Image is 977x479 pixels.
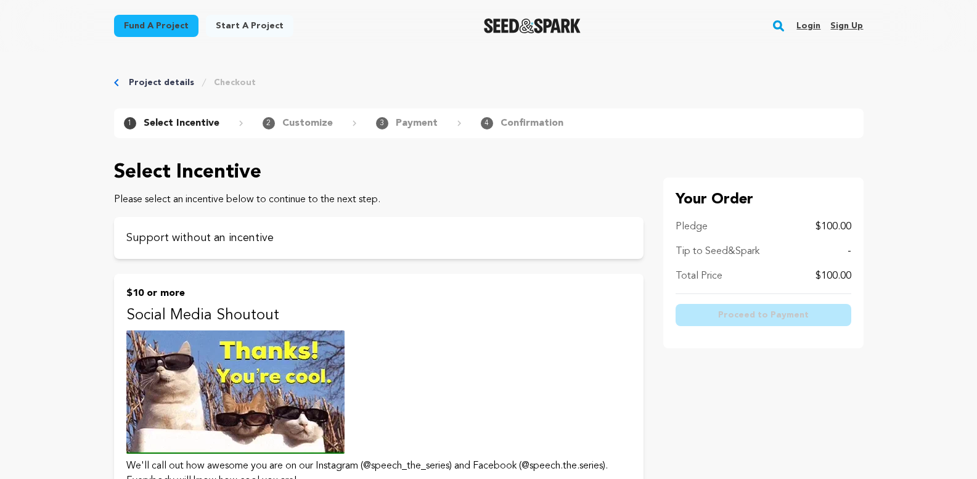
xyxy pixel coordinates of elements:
[848,244,851,259] p: -
[676,219,708,234] p: Pledge
[676,304,851,326] button: Proceed to Payment
[126,286,631,301] p: $10 or more
[676,190,851,210] p: Your Order
[816,269,851,284] p: $100.00
[282,116,333,131] p: Customize
[376,117,388,129] span: 3
[676,269,722,284] p: Total Price
[126,306,631,325] p: Social Media Shoutout
[484,18,581,33] img: Seed&Spark Logo Dark Mode
[501,116,563,131] p: Confirmation
[214,76,256,89] a: Checkout
[124,117,136,129] span: 1
[816,219,851,234] p: $100.00
[114,158,644,187] p: Select Incentive
[129,76,194,89] a: Project details
[114,15,198,37] a: Fund a project
[796,16,820,36] a: Login
[830,16,863,36] a: Sign up
[263,117,275,129] span: 2
[114,76,864,89] div: Breadcrumb
[126,330,345,454] img: incentive
[396,116,438,131] p: Payment
[718,309,809,321] span: Proceed to Payment
[481,117,493,129] span: 4
[676,244,759,259] p: Tip to Seed&Spark
[144,116,219,131] p: Select Incentive
[484,18,581,33] a: Seed&Spark Homepage
[126,229,631,247] p: Support without an incentive
[206,15,293,37] a: Start a project
[114,192,644,207] p: Please select an incentive below to continue to the next step.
